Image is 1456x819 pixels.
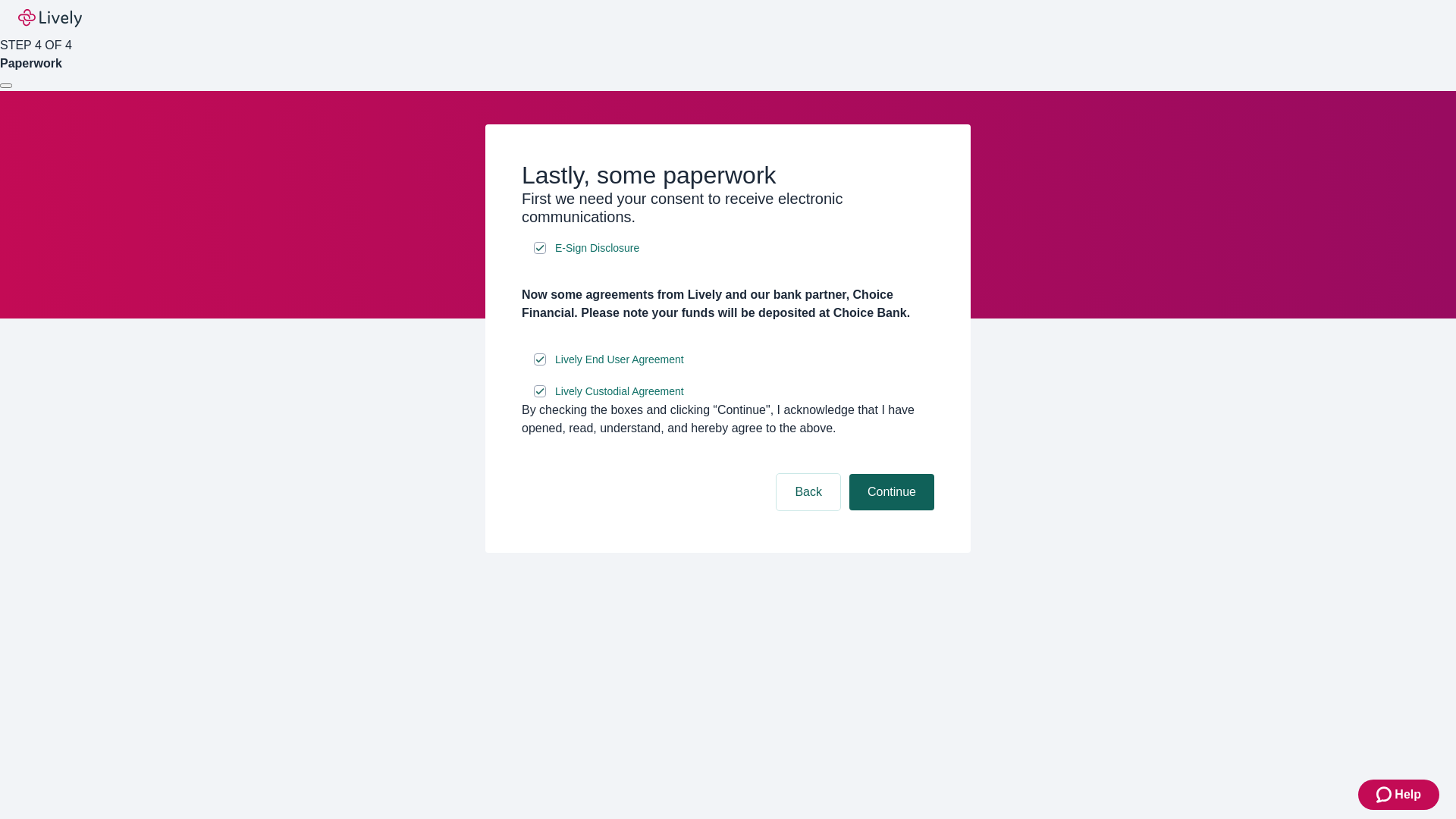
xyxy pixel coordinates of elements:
span: Lively Custodial Agreement [555,384,684,400]
h2: Lastly, some paperwork [522,161,934,190]
h3: First we need your consent to receive electronic communications. [522,190,934,226]
img: Lively [18,9,82,27]
span: E-Sign Disclosure [555,240,639,256]
button: Back [777,474,840,510]
span: Lively End User Agreement [555,352,684,368]
div: By checking the boxes and clicking “Continue", I acknowledge that I have opened, read, understand... [522,401,934,438]
button: Zendesk support iconHelp [1358,780,1439,810]
a: e-sign disclosure document [552,239,642,258]
a: e-sign disclosure document [552,382,687,401]
svg: Zendesk support icon [1376,786,1395,804]
button: Continue [849,474,934,510]
a: e-sign disclosure document [552,350,687,369]
h4: Now some agreements from Lively and our bank partner, Choice Financial. Please note your funds wi... [522,286,934,322]
span: Help [1395,786,1421,804]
